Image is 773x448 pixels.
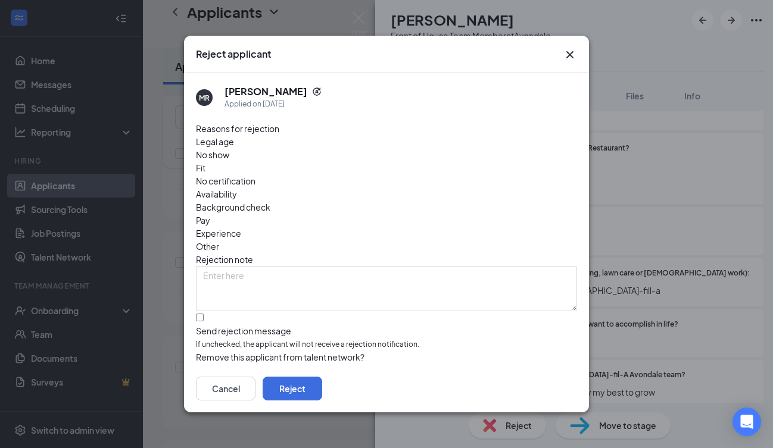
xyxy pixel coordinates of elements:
svg: Reapply [312,87,322,96]
span: No show [196,148,229,161]
span: Fit [196,161,205,174]
div: Open Intercom Messenger [733,408,761,436]
span: Legal age [196,135,234,148]
svg: Cross [563,48,577,62]
div: Send rejection message [196,325,577,337]
span: Experience [196,227,241,240]
span: Background check [196,200,270,214]
span: Pay [196,214,210,227]
span: Remove this applicant from talent network? [196,352,364,362]
span: Other [196,240,219,253]
input: Send rejection messageIf unchecked, the applicant will not receive a rejection notification. [196,314,204,321]
button: Reject [263,377,322,400]
span: If unchecked, the applicant will not receive a rejection notification. [196,339,577,350]
div: Applied on [DATE] [225,98,322,110]
button: Close [563,48,577,62]
span: Reasons for rejection [196,123,279,134]
button: Cancel [196,377,255,400]
h5: [PERSON_NAME] [225,85,307,98]
span: Availability [196,187,237,200]
div: MR [199,93,210,103]
span: No certification [196,174,255,187]
h3: Reject applicant [196,48,271,61]
span: Rejection note [196,254,253,265]
span: Yes [196,364,210,377]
